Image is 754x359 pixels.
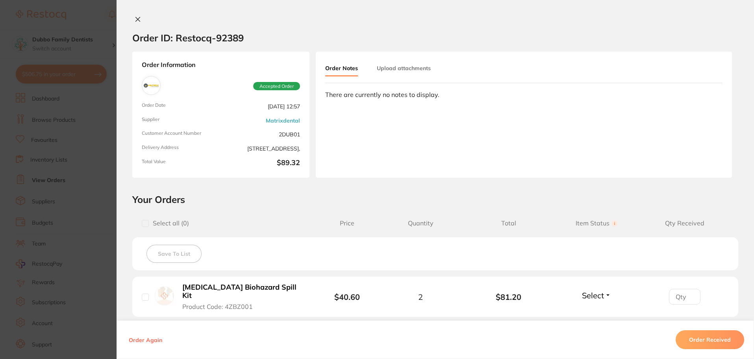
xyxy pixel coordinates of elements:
[325,61,358,76] button: Order Notes
[669,289,700,305] input: Qty
[126,336,165,343] button: Order Again
[142,117,218,125] span: Supplier
[318,219,376,227] span: Price
[376,219,465,227] span: Quantity
[418,292,423,301] span: 2
[144,78,159,93] img: Matrixdental
[142,102,218,110] span: Order Date
[253,82,300,91] span: Accepted Order
[553,219,641,227] span: Item Status
[377,61,431,75] button: Upload attachments
[142,159,218,168] span: Total Value
[224,159,300,168] b: $89.32
[465,219,553,227] span: Total
[582,290,604,300] span: Select
[146,245,202,263] button: Save To List
[676,330,744,349] button: Order Received
[142,130,218,138] span: Customer Account Number
[580,290,613,300] button: Select
[465,292,553,301] b: $81.20
[641,219,729,227] span: Qty Received
[142,61,300,70] strong: Order Information
[224,130,300,138] span: 2DUB01
[224,102,300,110] span: [DATE] 12:57
[325,91,723,98] div: There are currently no notes to display.
[180,283,306,311] button: [MEDICAL_DATA] Biohazard Spill Kit Product Code: 4ZBZ001
[334,292,360,302] b: $40.60
[132,32,244,44] h2: Order ID: Restocq- 92389
[142,145,218,153] span: Delivery Address
[182,303,253,310] span: Product Code: 4ZBZ001
[224,145,300,153] span: [STREET_ADDRESS],
[149,219,189,227] span: Select all ( 0 )
[132,193,738,205] h2: Your Orders
[155,286,174,306] img: Body Fluid Biohazard Spill Kit
[266,117,300,124] a: Matrixdental
[182,283,304,299] b: [MEDICAL_DATA] Biohazard Spill Kit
